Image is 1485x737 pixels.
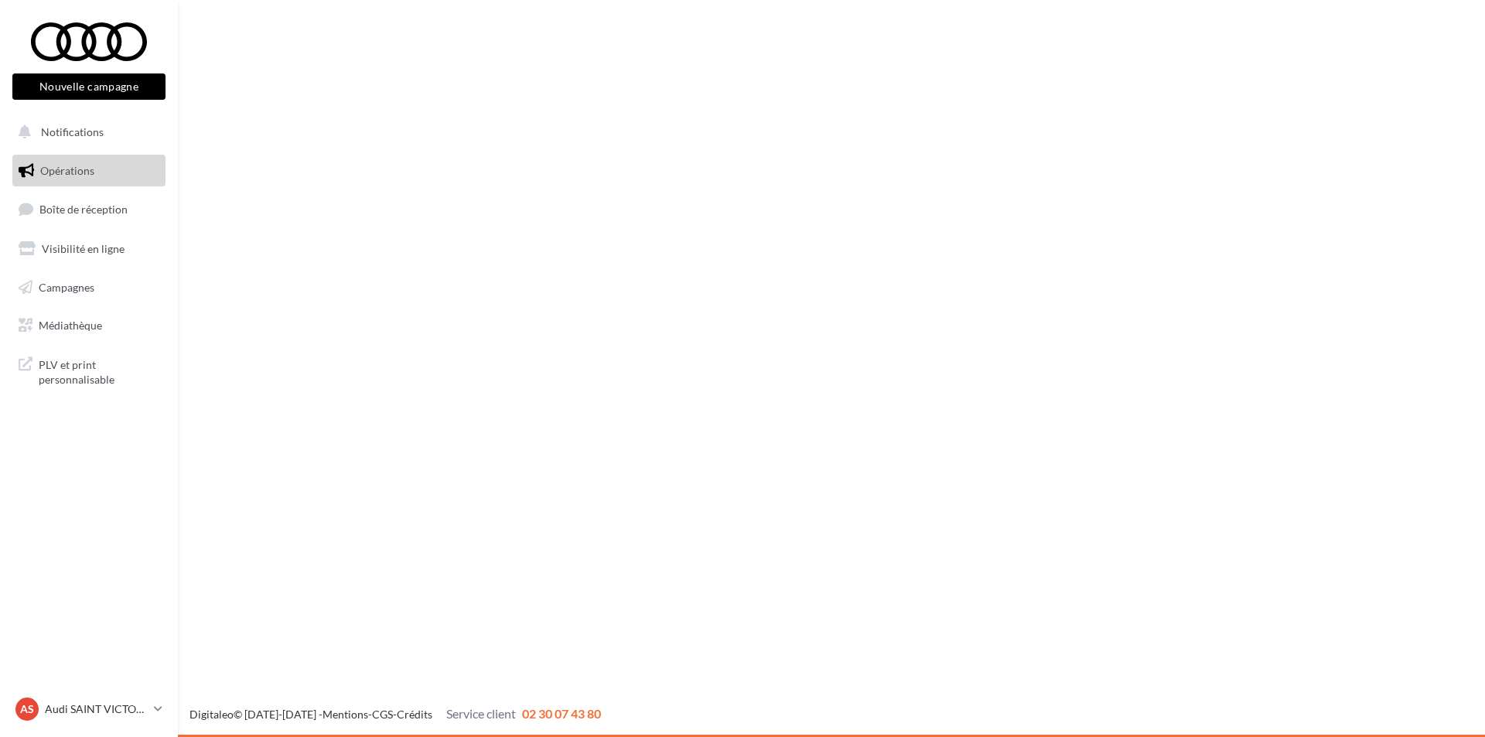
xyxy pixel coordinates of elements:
[39,203,128,216] span: Boîte de réception
[39,354,159,387] span: PLV et print personnalisable
[323,708,368,721] a: Mentions
[9,116,162,148] button: Notifications
[12,73,166,100] button: Nouvelle campagne
[20,701,34,717] span: AS
[189,708,601,721] span: © [DATE]-[DATE] - - -
[9,309,169,342] a: Médiathèque
[9,271,169,304] a: Campagnes
[39,280,94,293] span: Campagnes
[41,125,104,138] span: Notifications
[9,348,169,394] a: PLV et print personnalisable
[9,193,169,226] a: Boîte de réception
[45,701,148,717] p: Audi SAINT VICTORET
[40,164,94,177] span: Opérations
[12,694,166,724] a: AS Audi SAINT VICTORET
[42,242,125,255] span: Visibilité en ligne
[189,708,234,721] a: Digitaleo
[522,706,601,721] span: 02 30 07 43 80
[9,155,169,187] a: Opérations
[446,706,516,721] span: Service client
[39,319,102,332] span: Médiathèque
[9,233,169,265] a: Visibilité en ligne
[397,708,432,721] a: Crédits
[372,708,393,721] a: CGS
